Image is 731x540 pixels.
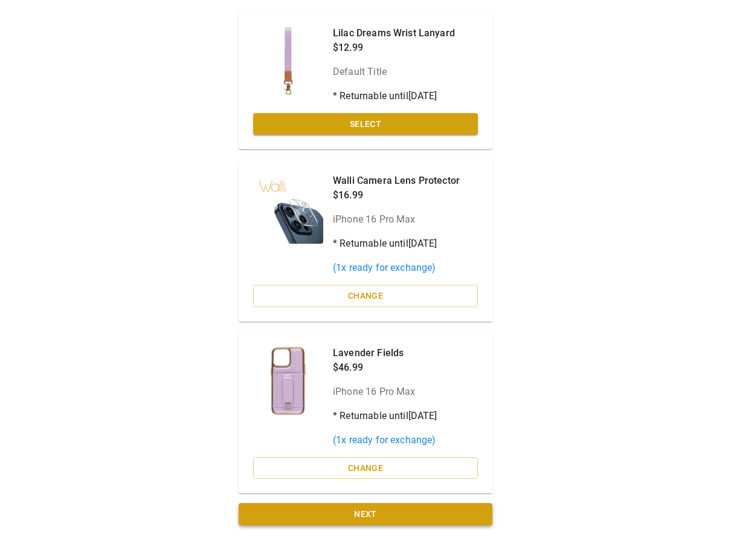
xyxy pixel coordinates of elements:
[253,457,478,480] button: Change
[333,360,437,375] p: $46.99
[333,385,437,399] p: iPhone 16 Pro Max
[333,26,455,41] p: Lilac Dreams Wrist Lanyard
[239,503,492,525] button: Next
[333,174,460,188] p: Walli Camera Lens Protector
[333,346,437,360] p: Lavender Fields
[333,261,460,275] p: ( 1 x ready for exchange)
[333,409,437,423] p: * Returnable until [DATE]
[253,113,478,135] button: Select
[333,433,437,447] p: ( 1 x ready for exchange)
[333,89,455,103] p: * Returnable until [DATE]
[253,285,478,307] button: Change
[333,188,460,203] p: $16.99
[333,236,460,251] p: * Returnable until [DATE]
[333,212,460,227] p: iPhone 16 Pro Max
[333,65,455,79] p: Default Title
[333,41,455,55] p: $12.99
